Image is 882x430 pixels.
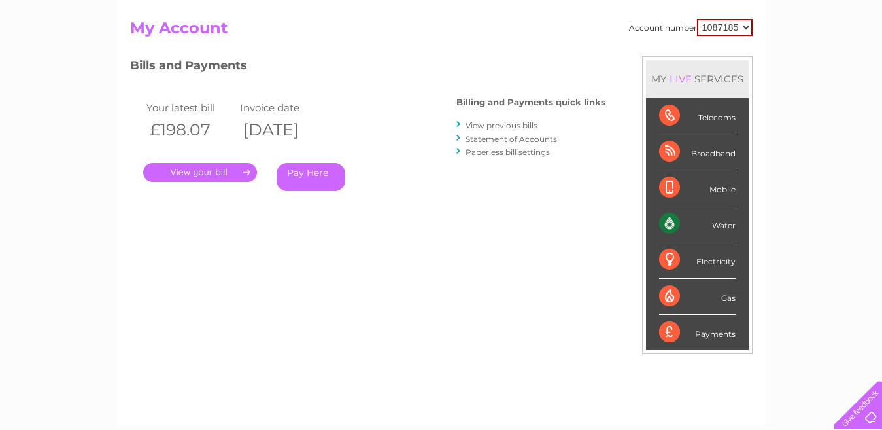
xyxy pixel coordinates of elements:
a: Energy [685,56,713,65]
a: Pay Here [277,163,345,191]
div: Broadband [659,134,736,170]
img: logo.png [31,34,97,74]
a: Paperless bill settings [466,147,550,157]
div: Gas [659,279,736,315]
a: Log out [839,56,870,65]
td: Invoice date [237,99,331,116]
th: £198.07 [143,116,237,143]
a: Telecoms [721,56,760,65]
div: Payments [659,315,736,350]
div: Mobile [659,170,736,206]
a: 0333 014 3131 [636,7,726,23]
td: Your latest bill [143,99,237,116]
h2: My Account [130,19,753,44]
div: MY SERVICES [646,60,749,98]
div: Telecoms [659,98,736,134]
a: Water [652,56,677,65]
div: Account number [629,19,753,36]
div: LIVE [667,73,694,85]
div: Clear Business is a trading name of Verastar Limited (registered in [GEOGRAPHIC_DATA] No. 3667643... [133,7,751,63]
a: View previous bills [466,120,537,130]
a: Contact [795,56,827,65]
div: Water [659,206,736,242]
a: Statement of Accounts [466,134,557,144]
h3: Bills and Payments [130,56,605,79]
th: [DATE] [237,116,331,143]
div: Electricity [659,242,736,278]
h4: Billing and Payments quick links [456,98,605,107]
a: . [143,163,257,182]
a: Blog [768,56,787,65]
